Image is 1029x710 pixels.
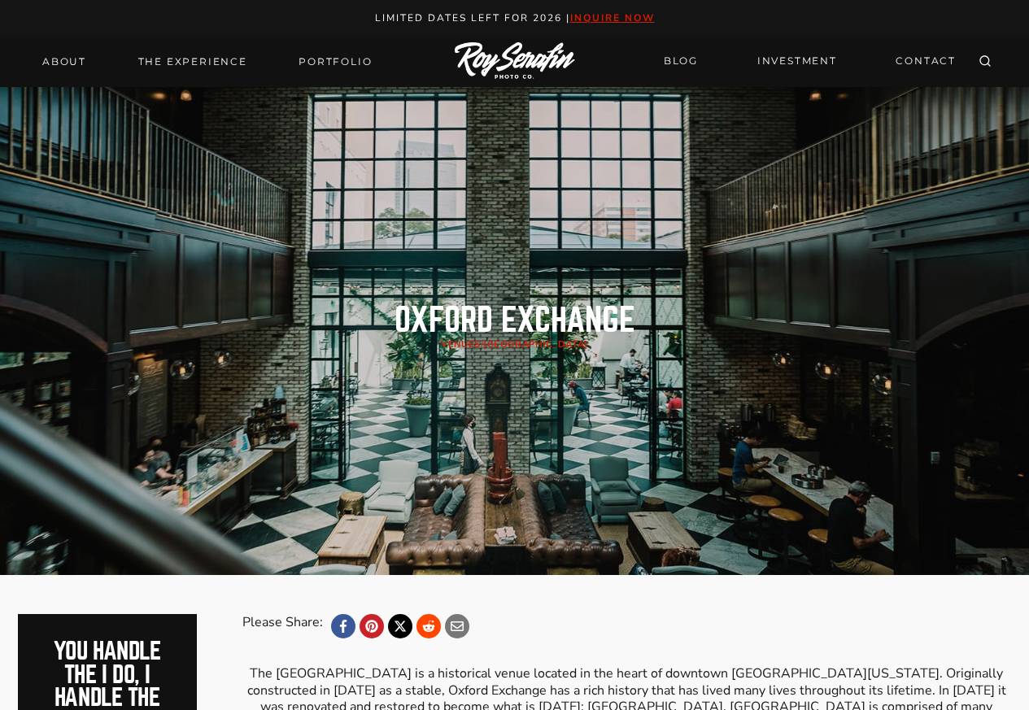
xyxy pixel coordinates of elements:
[33,50,382,73] nav: Primary Navigation
[886,47,966,76] a: CONTACT
[388,614,412,638] a: X
[395,304,635,337] h1: Oxford Exchange
[441,338,480,351] a: Venues
[289,50,382,73] a: Portfolio
[483,338,588,351] a: [GEOGRAPHIC_DATA]
[445,614,469,638] a: Email
[455,42,575,81] img: Logo of Roy Serafin Photo Co., featuring stylized text in white on a light background, representi...
[974,50,996,73] button: View Search Form
[331,614,355,638] a: Facebook
[360,614,384,638] a: Pinterest
[748,47,847,76] a: INVESTMENT
[416,614,441,638] a: Reddit
[654,47,708,76] a: BLOG
[441,338,587,351] span: /
[18,10,1012,27] p: Limited Dates LEft for 2026 |
[654,47,966,76] nav: Secondary Navigation
[570,11,655,24] a: inquire now
[129,50,257,73] a: THE EXPERIENCE
[33,50,96,73] a: About
[242,614,323,638] div: Please Share:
